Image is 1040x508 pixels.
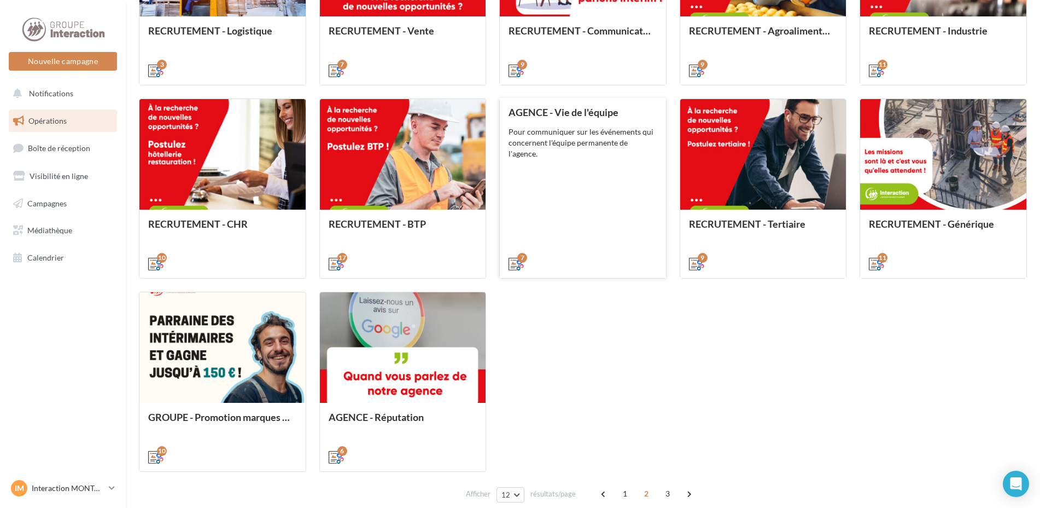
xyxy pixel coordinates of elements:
span: Boîte de réception [28,143,90,153]
span: Visibilité en ligne [30,171,88,181]
div: 10 [157,446,167,456]
div: RECRUTEMENT - CHR [148,218,297,240]
span: Médiathèque [27,226,72,235]
span: Opérations [28,116,67,125]
div: Open Intercom Messenger [1003,471,1029,497]
div: 11 [878,253,887,263]
a: Calendrier [7,246,119,269]
a: Boîte de réception [7,136,119,160]
div: 10 [157,253,167,263]
a: Visibilité en ligne [7,165,119,188]
button: 12 [496,487,524,503]
div: Pour communiquer sur les événements qui concernent l'équipe permanente de l'agence. [509,126,657,159]
div: RECRUTEMENT - Tertiaire [689,218,838,240]
span: Campagnes [27,198,67,207]
div: AGENCE - Réputation [329,412,477,434]
div: 7 [337,60,347,70]
a: Opérations [7,109,119,132]
span: 12 [501,490,511,499]
div: 6 [337,446,347,456]
div: 7 [517,253,527,263]
span: Calendrier [27,253,64,262]
div: RECRUTEMENT - Agroalimentaire [689,25,838,47]
div: 9 [698,253,708,263]
button: Notifications [7,82,115,105]
span: 3 [659,485,676,503]
div: RECRUTEMENT - Vente [329,25,477,47]
a: Campagnes [7,192,119,215]
div: AGENCE - Vie de l'équipe [509,107,657,118]
div: RECRUTEMENT - BTP [329,218,477,240]
p: Interaction MONTAIGU [32,483,104,494]
span: résultats/page [530,489,576,499]
div: 9 [698,60,708,70]
span: Afficher [466,489,490,499]
span: IM [15,483,24,494]
span: 2 [638,485,655,503]
div: 17 [337,253,347,263]
span: 1 [616,485,634,503]
span: Notifications [29,89,73,98]
button: Nouvelle campagne [9,52,117,71]
a: IM Interaction MONTAIGU [9,478,117,499]
div: RECRUTEMENT - Industrie [869,25,1018,47]
div: GROUPE - Promotion marques et offres [148,412,297,434]
div: RECRUTEMENT - Communication externe [509,25,657,47]
div: 3 [157,60,167,70]
a: Médiathèque [7,219,119,242]
div: 11 [878,60,887,70]
div: 9 [517,60,527,70]
div: RECRUTEMENT - Logistique [148,25,297,47]
div: RECRUTEMENT - Générique [869,218,1018,240]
